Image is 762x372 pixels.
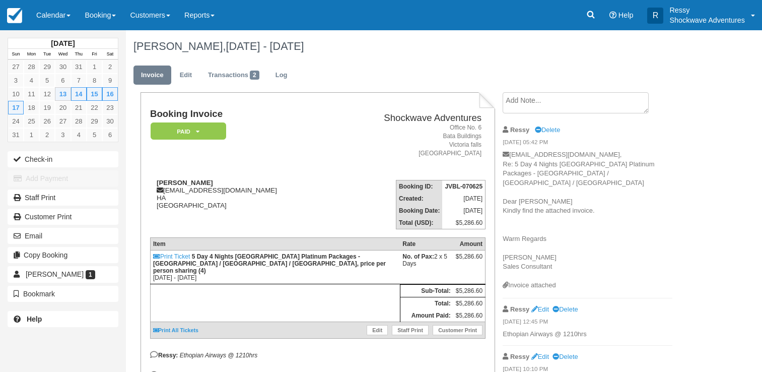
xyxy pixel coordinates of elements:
[503,150,672,281] p: [EMAIL_ADDRESS][DOMAIN_NAME], Re: 5 Day 4 Nights [GEOGRAPHIC_DATA] Platinum Packages - [GEOGRAPHI...
[400,297,453,310] th: Total:
[71,128,87,142] a: 4
[337,113,481,123] h2: Shockwave Adventures
[442,217,485,229] td: $5,286.60
[102,49,118,60] th: Sat
[8,60,24,74] a: 27
[24,60,39,74] a: 28
[8,228,118,244] button: Email
[55,49,71,60] th: Wed
[55,60,71,74] a: 30
[445,183,482,190] strong: JVBL-070625
[157,179,213,187] strong: [PERSON_NAME]
[39,128,55,142] a: 2
[402,253,434,260] strong: No. of Pax
[453,285,486,297] td: $5,286.60
[400,285,453,297] th: Sub-Total:
[71,60,87,74] a: 31
[531,305,549,313] a: Edit
[8,101,24,114] a: 17
[535,126,560,134] a: Delete
[442,205,485,217] td: [DATE]
[55,101,71,114] a: 20
[367,325,388,335] a: Edit
[26,270,84,278] span: [PERSON_NAME]
[8,151,118,167] button: Check-in
[552,305,578,313] a: Delete
[87,60,102,74] a: 1
[8,286,118,302] button: Bookmark
[503,330,672,339] p: Ethopian Airways @ 1210hrs
[24,74,39,87] a: 4
[552,353,578,360] a: Delete
[150,238,400,251] th: Item
[102,87,118,101] a: 16
[102,60,118,74] a: 2
[150,109,333,119] h1: Booking Invoice
[71,74,87,87] a: 7
[400,309,453,322] th: Amount Paid:
[8,247,118,263] button: Copy Booking
[510,305,529,313] strong: Ressy
[8,74,24,87] a: 3
[133,40,690,52] h1: [PERSON_NAME],
[647,8,663,24] div: R
[510,126,529,134] strong: Ressy
[102,114,118,128] a: 30
[24,87,39,101] a: 11
[433,325,482,335] a: Customer Print
[268,66,295,85] a: Log
[87,101,102,114] a: 22
[87,128,102,142] a: 5
[51,39,75,47] strong: [DATE]
[153,253,190,260] a: Print Ticket
[453,297,486,310] td: $5,286.60
[55,114,71,128] a: 27
[39,74,55,87] a: 5
[24,114,39,128] a: 25
[503,281,672,290] div: Invoice attached
[87,87,102,101] a: 15
[102,128,118,142] a: 6
[24,49,39,60] th: Mon
[456,253,482,268] div: $5,286.60
[669,5,745,15] p: Ressy
[8,190,118,206] a: Staff Print
[55,74,71,87] a: 6
[153,253,386,274] strong: 5 Day 4 Nights [GEOGRAPHIC_DATA] Platinum Packages - [GEOGRAPHIC_DATA] / [GEOGRAPHIC_DATA] / [GEO...
[71,87,87,101] a: 14
[400,251,453,284] td: 2 x 5 Days
[87,114,102,128] a: 29
[172,66,199,85] a: Edit
[8,114,24,128] a: 24
[150,179,333,209] div: [EMAIL_ADDRESS][DOMAIN_NAME] HA [GEOGRAPHIC_DATA]
[453,238,486,251] th: Amount
[71,114,87,128] a: 28
[453,309,486,322] td: $5,286.60
[86,270,95,279] span: 1
[392,325,429,335] a: Staff Print
[396,205,443,217] th: Booking Date:
[8,128,24,142] a: 31
[150,122,223,141] a: Paid
[150,352,178,359] strong: Ressy:
[337,123,481,158] address: Office No. 6 Bata Buildings Victoria falls [GEOGRAPHIC_DATA]
[618,11,634,19] span: Help
[151,122,226,140] em: Paid
[250,71,259,80] span: 2
[8,266,118,282] a: [PERSON_NAME] 1
[87,74,102,87] a: 8
[396,217,443,229] th: Total (USD):
[8,170,118,187] button: Add Payment
[39,101,55,114] a: 19
[39,114,55,128] a: 26
[8,49,24,60] th: Sun
[87,49,102,60] th: Fri
[150,251,400,284] td: [DATE] - [DATE]
[24,128,39,142] a: 1
[669,15,745,25] p: Shockwave Adventures
[531,353,549,360] a: Edit
[8,209,118,225] a: Customer Print
[39,60,55,74] a: 29
[7,8,22,23] img: checkfront-main-nav-mini-logo.png
[400,238,453,251] th: Rate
